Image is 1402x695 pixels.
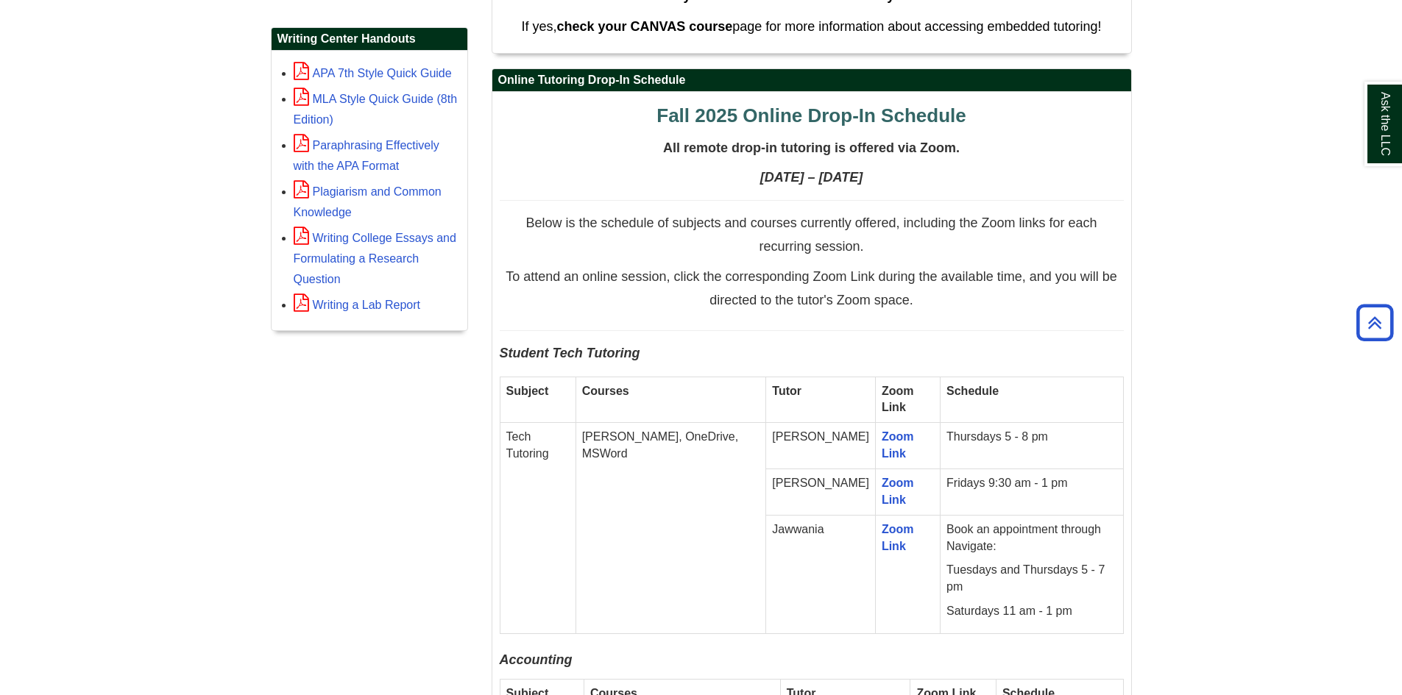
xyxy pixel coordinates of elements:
strong: Subject [506,385,549,397]
td: [PERSON_NAME] [766,423,876,469]
p: Fridays 9:30 am - 1 pm [946,475,1116,492]
a: MLA Style Quick Guide (8th Edition) [294,93,458,126]
h2: Online Tutoring Drop-In Schedule [492,69,1131,92]
a: Writing College Essays and Formulating a Research Question [294,232,456,285]
strong: Courses [582,385,629,397]
span: All remote drop-in tutoring is offered via Zoom. [663,140,960,155]
a: Plagiarism and Common Knowledge [294,185,442,218]
a: Zoom Link [882,477,914,506]
td: Tech Tutoring [500,423,576,634]
strong: Zoom Link [882,385,914,414]
td: [PERSON_NAME] [766,469,876,516]
p: Thursdays 5 - 8 pm [946,429,1116,446]
span: Accounting [500,652,573,667]
a: Zoom Link [882,523,914,552]
strong: Tutor [772,385,801,397]
span: If yes, page for more information about accessing embedded tutoring! [521,19,1101,34]
strong: check your CANVAS course [556,19,732,34]
span: To attend an online session, click the corresponding Zoom Link during the available time, and you... [506,269,1116,307]
h2: Writing Center Handouts [272,28,467,51]
a: APA 7th Style Quick Guide [294,67,452,79]
a: Back to Top [1351,313,1398,332]
span: Student Tech Tutoring [500,346,640,360]
p: Tuesdays and Thursdays 5 - 7 pm [946,562,1116,596]
a: Zoom Link [882,430,914,460]
p: Saturdays 11 am - 1 pm [946,603,1116,620]
p: [PERSON_NAME], OneDrive, MSWord [582,429,760,463]
td: Jawwania [766,515,876,633]
strong: Schedule [946,385,999,397]
a: Paraphrasing Effectively with the APA Format [294,139,439,172]
strong: [DATE] – [DATE] [760,170,863,185]
span: Below is the schedule of subjects and courses currently offered, including the Zoom links for eac... [525,215,1097,254]
span: Fall 2025 Online Drop-In Schedule [656,104,966,126]
p: Book an appointment through Navigate: [946,521,1116,555]
a: Writing a Lab Report [294,299,420,311]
